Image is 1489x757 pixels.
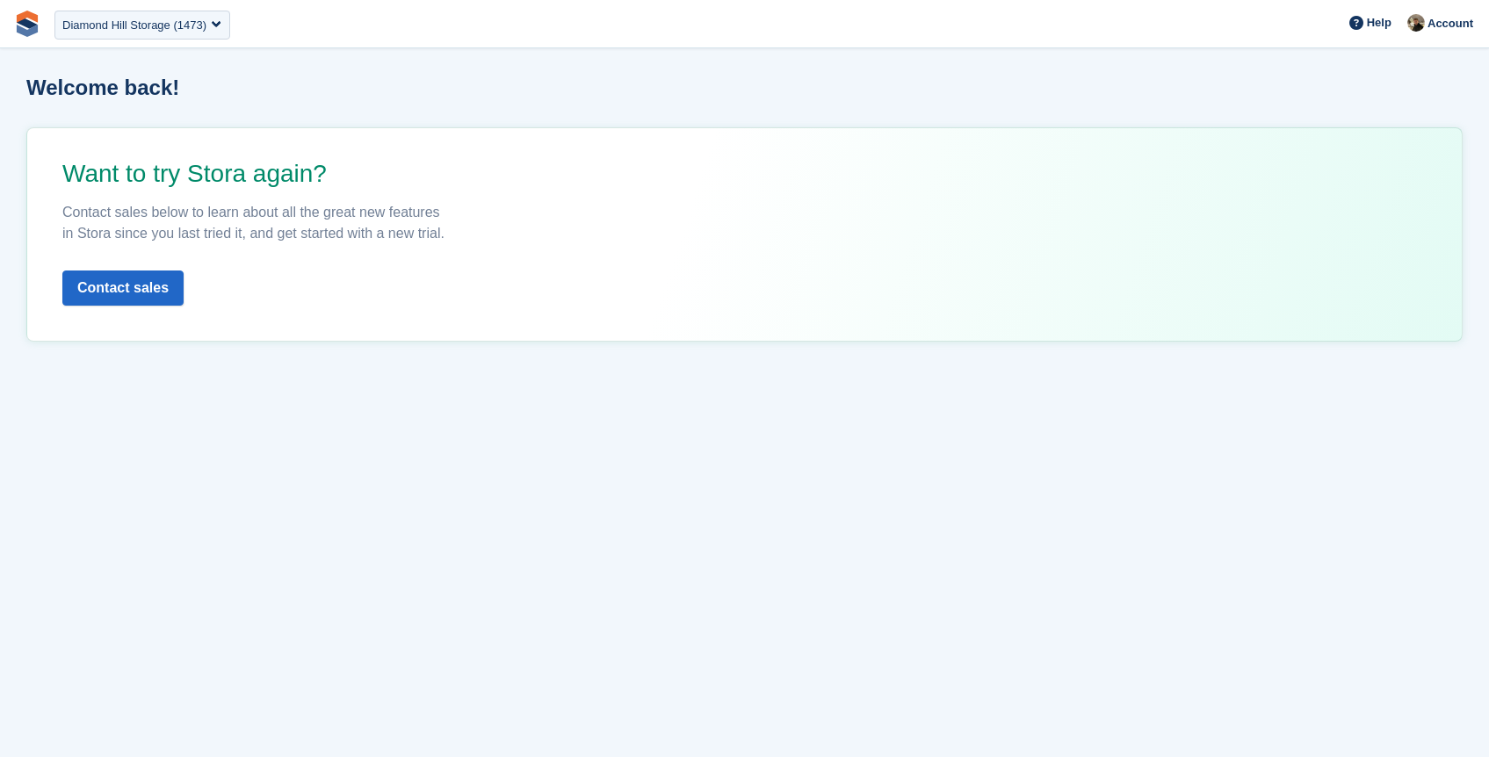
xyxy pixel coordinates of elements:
img: Oliver Bruce [1407,14,1425,32]
img: stora-icon-8386f47178a22dfd0bd8f6a31ec36ba5ce8667c1dd55bd0f319d3a0aa187defe.svg [14,11,40,37]
div: Diamond Hill Storage (1473) [62,17,206,34]
span: Help [1367,14,1391,32]
p: Want to try Stora again? [62,159,625,189]
h1: Welcome back! [26,76,179,99]
span: Account [1428,15,1473,32]
button: Contact sales [62,270,184,306]
p: Contact sales below to learn about all the great new features in Stora since you last tried it, a... [62,202,449,244]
